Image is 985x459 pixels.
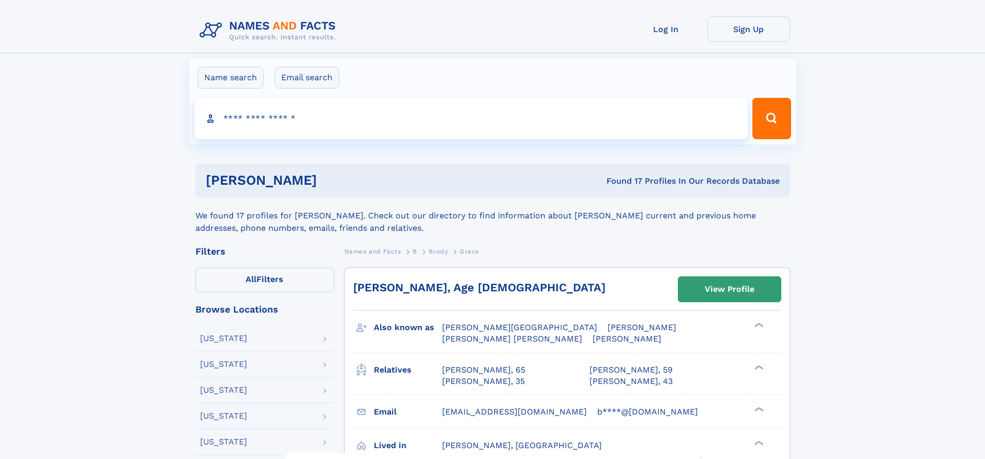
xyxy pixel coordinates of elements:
span: [PERSON_NAME][GEOGRAPHIC_DATA] [442,322,597,332]
a: Names and Facts [344,245,401,258]
h3: Lived in [374,437,442,454]
span: B [413,248,417,255]
a: Brody [429,245,448,258]
div: [US_STATE] [200,412,247,420]
div: ❯ [752,364,764,371]
span: Grace [460,248,479,255]
div: ❯ [752,406,764,412]
a: [PERSON_NAME], 35 [442,376,525,387]
h3: Relatives [374,361,442,379]
span: All [246,274,256,284]
div: [US_STATE] [200,438,247,446]
div: ❯ [752,322,764,329]
div: Filters [195,247,334,256]
span: [PERSON_NAME] [593,334,661,344]
div: [US_STATE] [200,386,247,394]
a: [PERSON_NAME], 43 [589,376,673,387]
a: Log In [625,17,707,42]
div: Browse Locations [195,305,334,314]
div: Found 17 Profiles In Our Records Database [462,175,780,187]
div: We found 17 profiles for [PERSON_NAME]. Check out our directory to find information about [PERSON... [195,197,790,234]
img: Logo Names and Facts [195,17,344,45]
a: B [413,245,417,258]
span: [PERSON_NAME], [GEOGRAPHIC_DATA] [442,440,602,450]
a: [PERSON_NAME], Age [DEMOGRAPHIC_DATA] [353,281,605,294]
div: ❯ [752,439,764,446]
span: [PERSON_NAME] [608,322,676,332]
div: [US_STATE] [200,360,247,368]
span: [EMAIL_ADDRESS][DOMAIN_NAME] [442,407,587,417]
label: Filters [195,268,334,292]
div: [US_STATE] [200,334,247,343]
a: Sign Up [707,17,790,42]
h1: [PERSON_NAME] [206,174,462,187]
button: Search Button [752,98,791,139]
h3: Email [374,403,442,421]
a: [PERSON_NAME], 65 [442,364,525,376]
a: [PERSON_NAME], 59 [589,364,673,376]
div: View Profile [705,277,754,301]
span: [PERSON_NAME] [PERSON_NAME] [442,334,582,344]
label: Name search [198,67,264,88]
span: Brody [429,248,448,255]
input: search input [194,98,748,139]
h3: Also known as [374,319,442,336]
label: Email search [275,67,339,88]
a: View Profile [678,277,781,302]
